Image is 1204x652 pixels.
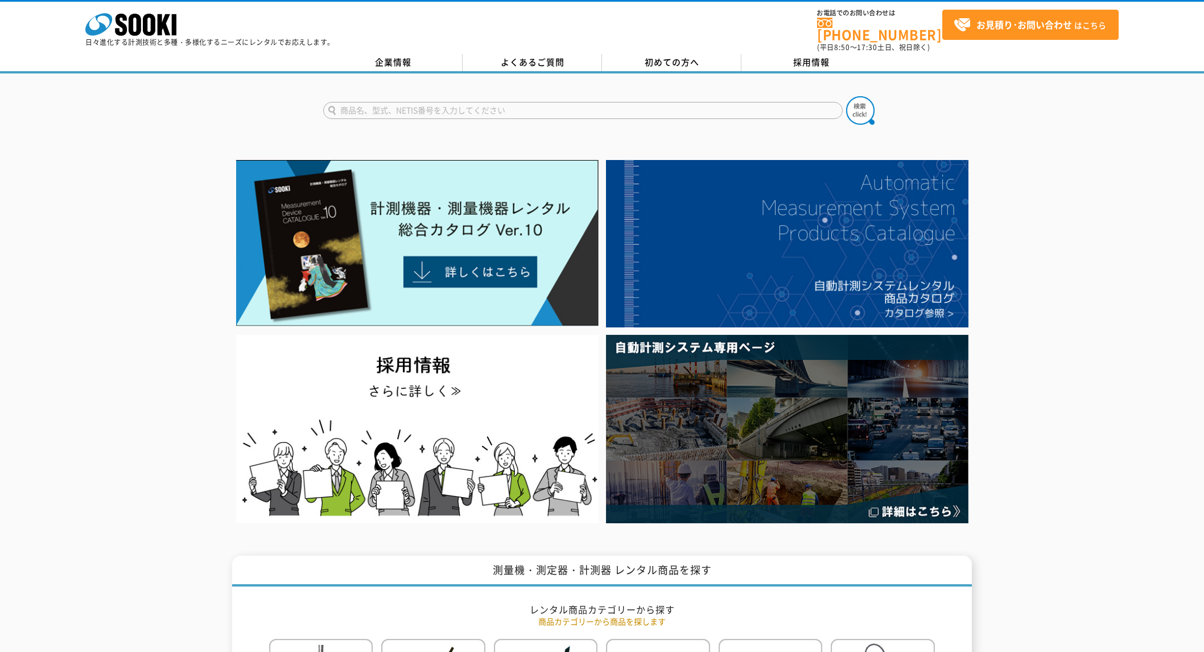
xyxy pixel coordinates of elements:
span: 17:30 [857,42,877,52]
p: 日々進化する計測技術と多種・多様化するニーズにレンタルでお応えします。 [85,39,335,46]
p: 商品カテゴリーから商品を探します [269,616,935,628]
span: (平日 ～ 土日、祝日除く) [817,42,930,52]
img: Catalog Ver10 [236,160,599,326]
span: はこちら [954,17,1106,34]
a: お見積り･お問い合わせはこちら [942,10,1119,40]
img: 自動計測システム専用ページ [606,335,968,523]
span: 8:50 [834,42,850,52]
img: SOOKI recruit [236,335,599,523]
h1: 測量機・測定器・計測器 レンタル商品を探す [232,556,972,587]
h2: レンタル商品カテゴリーから探す [269,604,935,616]
a: 企業情報 [323,54,463,71]
span: 初めての方へ [645,56,699,68]
input: 商品名、型式、NETIS番号を入力してください [323,102,843,119]
a: 初めての方へ [602,54,741,71]
img: btn_search.png [846,96,875,125]
img: 自動計測システムカタログ [606,160,968,327]
strong: お見積り･お問い合わせ [976,18,1072,31]
a: よくあるご質問 [463,54,602,71]
span: お電話でのお問い合わせは [817,10,942,17]
a: [PHONE_NUMBER] [817,18,942,41]
a: 採用情報 [741,54,881,71]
